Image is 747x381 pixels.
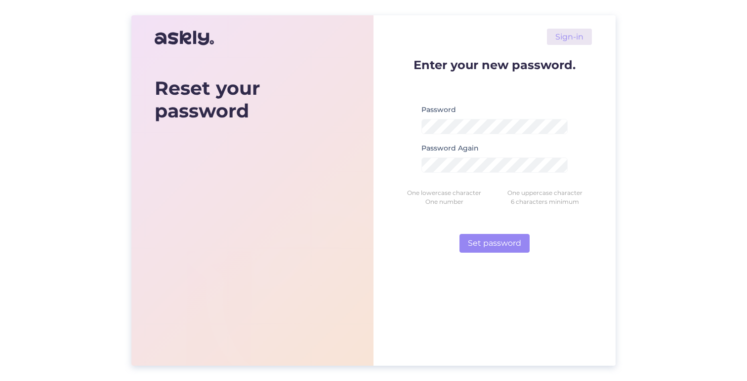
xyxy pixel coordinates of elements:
div: One uppercase character [495,189,595,197]
button: Set password [459,234,530,253]
label: Password [421,105,456,115]
div: One number [394,197,495,206]
label: Password Again [421,143,479,153]
p: Enter your new password. [397,59,592,71]
div: 6 characters minimum [495,197,595,206]
div: Reset your password [155,77,350,122]
a: Sign-in [547,29,592,45]
img: Askly [155,26,214,50]
div: One lowercase character [394,189,495,197]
